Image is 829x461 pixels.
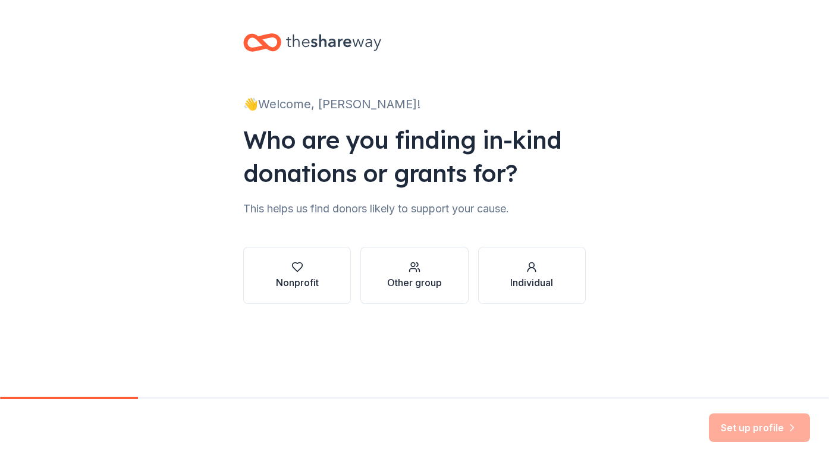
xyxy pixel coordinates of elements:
button: Nonprofit [243,247,351,304]
div: This helps us find donors likely to support your cause. [243,199,586,218]
div: Who are you finding in-kind donations or grants for? [243,123,586,190]
button: Individual [478,247,586,304]
div: 👋 Welcome, [PERSON_NAME]! [243,95,586,114]
div: Individual [510,275,553,290]
button: Other group [360,247,468,304]
div: Nonprofit [276,275,319,290]
div: Other group [387,275,442,290]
